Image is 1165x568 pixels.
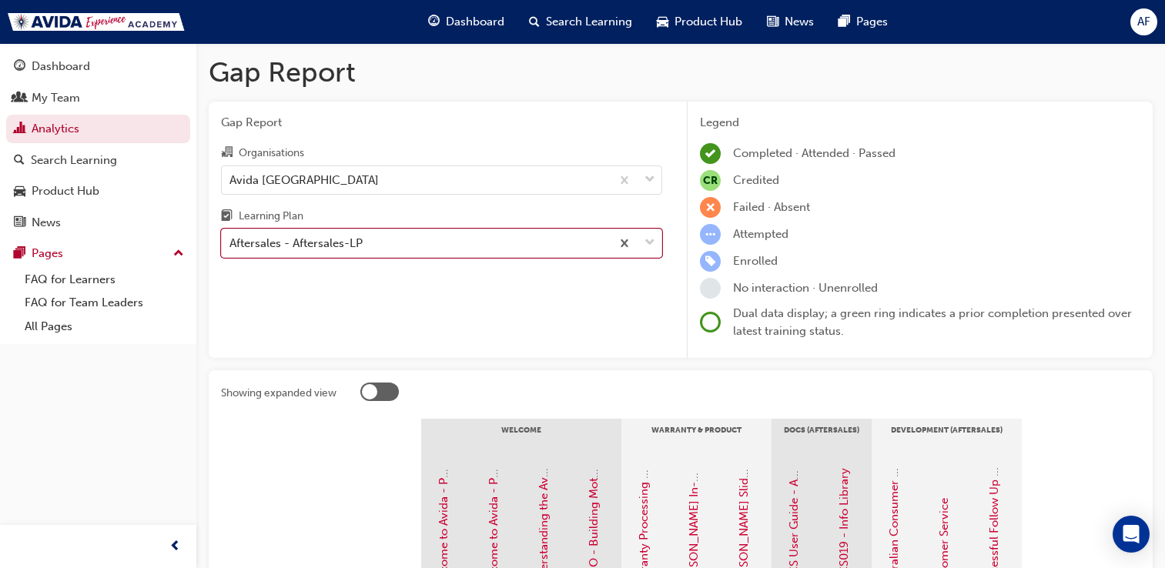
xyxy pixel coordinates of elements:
span: organisation-icon [221,146,233,160]
span: pages-icon [839,12,850,32]
div: Welcome [421,419,621,457]
div: Warranty & Product [621,419,772,457]
button: Pages [6,239,190,268]
div: Pages [32,245,63,262]
a: All Pages [18,315,190,339]
div: Search Learning [31,152,117,169]
span: News [785,13,814,31]
h1: Gap Report [209,55,1153,89]
span: down-icon [644,170,655,190]
span: guage-icon [428,12,440,32]
a: car-iconProduct Hub [644,6,755,38]
span: Completed · Attended · Passed [733,146,896,160]
span: down-icon [644,233,655,253]
a: search-iconSearch Learning [517,6,644,38]
span: car-icon [657,12,668,32]
div: My Team [32,89,80,107]
span: news-icon [767,12,778,32]
span: learningRecordVerb_COMPLETE-icon [700,143,721,164]
span: Credited [733,173,779,187]
span: Failed · Absent [733,200,810,214]
span: Enrolled [733,254,778,268]
span: Pages [856,13,888,31]
span: chart-icon [14,122,25,136]
div: Product Hub [32,182,99,200]
div: Aftersales - Aftersales-LP [229,235,363,252]
span: Dual data display; a green ring indicates a prior completion presented over latest training status. [733,306,1132,338]
a: Search Learning [6,146,190,175]
span: Dashboard [446,13,504,31]
a: guage-iconDashboard [416,6,517,38]
a: FAQ for Learners [18,268,190,292]
div: Open Intercom Messenger [1113,516,1150,553]
span: guage-icon [14,60,25,74]
button: DashboardMy TeamAnalyticsSearch LearningProduct HubNews [6,49,190,239]
a: FAQ for Team Leaders [18,291,190,315]
a: news-iconNews [755,6,826,38]
div: Development (Aftersales) [872,419,1022,457]
span: No interaction · Unenrolled [733,281,878,295]
span: learningRecordVerb_FAIL-icon [700,197,721,218]
a: Product Hub [6,177,190,205]
span: search-icon [529,12,540,32]
span: AF [1137,13,1150,31]
span: news-icon [14,216,25,230]
span: car-icon [14,185,25,199]
div: DOCS (Aftersales) [772,419,872,457]
div: Legend [700,114,1140,132]
div: Organisations [239,145,304,161]
a: Dashboard [6,52,190,81]
span: learningRecordVerb_NONE-icon [700,278,721,299]
span: Product Hub [675,13,742,31]
span: learningRecordVerb_ATTEMPT-icon [700,224,721,245]
div: Avida [GEOGRAPHIC_DATA] [229,171,379,189]
a: News [6,209,190,237]
span: learningRecordVerb_ENROLL-icon [700,251,721,272]
span: null-icon [700,170,721,191]
a: pages-iconPages [826,6,900,38]
span: search-icon [14,154,25,168]
a: My Team [6,84,190,112]
span: Attempted [733,227,788,241]
a: Analytics [6,115,190,143]
div: Showing expanded view [221,386,336,401]
button: AF [1130,8,1157,35]
div: Dashboard [32,58,90,75]
div: News [32,214,61,232]
span: up-icon [173,244,184,264]
img: Trak [8,13,185,31]
span: prev-icon [169,537,181,556]
span: Search Learning [546,13,632,31]
span: people-icon [14,92,25,105]
div: Learning Plan [239,209,303,224]
span: Gap Report [221,114,662,132]
span: learningplan-icon [221,210,233,224]
span: pages-icon [14,247,25,261]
